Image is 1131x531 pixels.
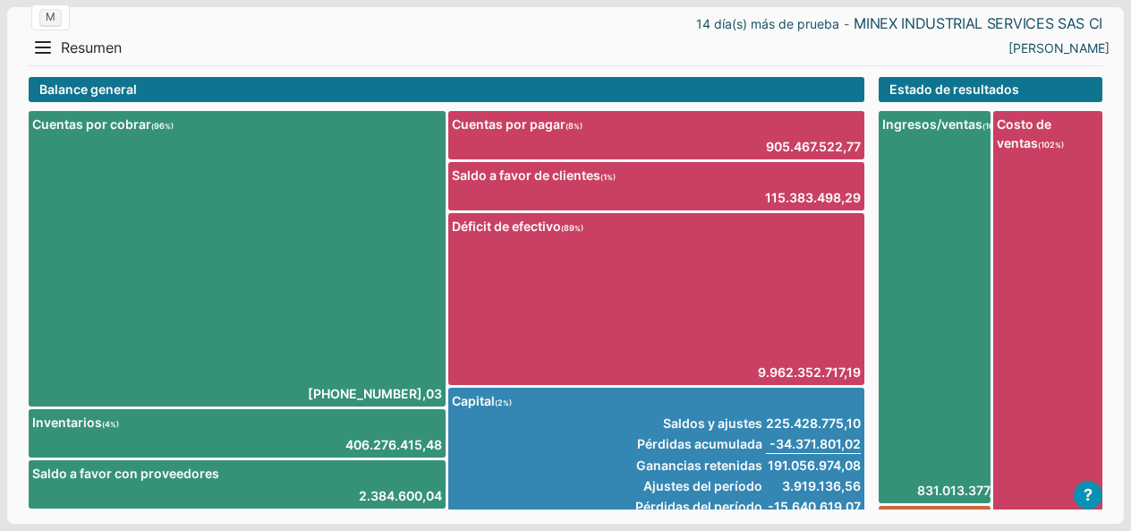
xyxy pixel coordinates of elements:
span: Ganancias retenidas [635,456,762,475]
a: 115.383.498,29 [765,188,861,207]
i: 2 [495,398,512,407]
span: Ajustes del período [635,476,762,495]
button: Menu [29,33,57,62]
span: Cuentas por pagar [452,115,862,133]
span: - [844,19,849,30]
span: 9.962.352.717,19 [758,363,861,381]
a: 905.467.522,77 [766,137,861,156]
span: Ingresos/ventas [882,115,1008,133]
i: 102 [1038,140,1064,150]
span: Pérdidas del período [635,497,762,516]
span: 3.919.136,56 [766,476,861,495]
span: Déficit de efectivo [452,217,862,236]
span: Cuentas por cobrar [32,115,442,133]
span: Capital [452,391,862,410]
i: 100 [982,121,1008,131]
a: 831.013.377,59 [882,481,1008,500]
span: Saldos y ajustes [635,414,762,433]
a: 406.276.415,48 [345,435,442,454]
span: 225.428.775,10 [766,414,861,433]
span: Inventarios [32,413,442,432]
div: Balance general [29,77,864,102]
div: Estado de resultados [879,77,1102,102]
a: 2.384.600,04 [359,486,442,505]
i: 8 [565,121,583,131]
i: 1 [600,172,616,182]
i: 96 [151,121,174,131]
a: [PHONE_NUMBER],03 [308,384,442,403]
i: 4 [102,419,119,429]
span: Saldo a favor de clientes [452,166,862,184]
span: Costo de ventas [997,115,1099,152]
i: 89 [561,223,583,233]
a: 14 día(s) más de prueba [696,14,839,33]
span: -15.640.619,07 [766,497,861,516]
span: Resumen [61,39,122,57]
a: MINEX INDUSTRIAL SERVICES SAS CI [854,14,1102,33]
span: -34.371.801,02 [766,434,861,454]
span: 191.056.974,08 [766,456,861,475]
span: Pérdidas acumulada [635,434,762,454]
a: ALEJANDRA RAMIREZ RAMIREZ [1008,39,1110,57]
i: M [39,9,62,26]
span: Saldo a favor con proveedores [32,464,442,483]
button: ? [1074,481,1102,510]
